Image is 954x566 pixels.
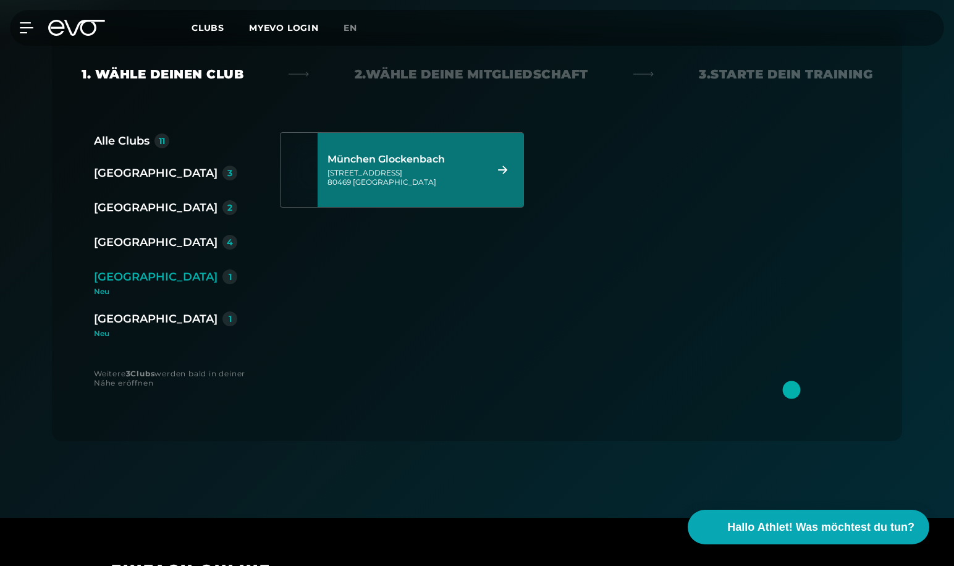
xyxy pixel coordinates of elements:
div: 3 [227,169,232,177]
div: 1 [229,272,232,281]
a: Clubs [192,22,249,33]
strong: Clubs [130,369,154,378]
span: en [344,22,357,33]
a: MYEVO LOGIN [249,22,319,33]
div: 11 [159,137,165,145]
div: Alle Clubs [94,132,150,150]
div: Neu [94,330,237,337]
span: Hallo Athlet! Was möchtest du tun? [727,519,914,536]
a: en [344,21,372,35]
div: [GEOGRAPHIC_DATA] [94,268,217,285]
div: München Glockenbach [327,153,483,166]
div: [GEOGRAPHIC_DATA] [94,310,217,327]
div: [GEOGRAPHIC_DATA] [94,199,217,216]
button: Hallo Athlet! Was möchtest du tun? [688,510,929,544]
div: 1. Wähle deinen Club [82,65,243,83]
div: Neu [94,288,247,295]
div: [GEOGRAPHIC_DATA] [94,234,217,251]
strong: 3 [126,369,131,378]
div: 1 [229,315,232,323]
div: [GEOGRAPHIC_DATA] [94,164,217,182]
div: 4 [227,238,233,247]
div: 2 [227,203,232,212]
div: 2. Wähle deine Mitgliedschaft [355,65,588,83]
div: 3. Starte dein Training [699,65,872,83]
div: [STREET_ADDRESS] 80469 [GEOGRAPHIC_DATA] [327,168,483,187]
span: Clubs [192,22,224,33]
div: Weitere werden bald in deiner Nähe eröffnen [94,369,255,387]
